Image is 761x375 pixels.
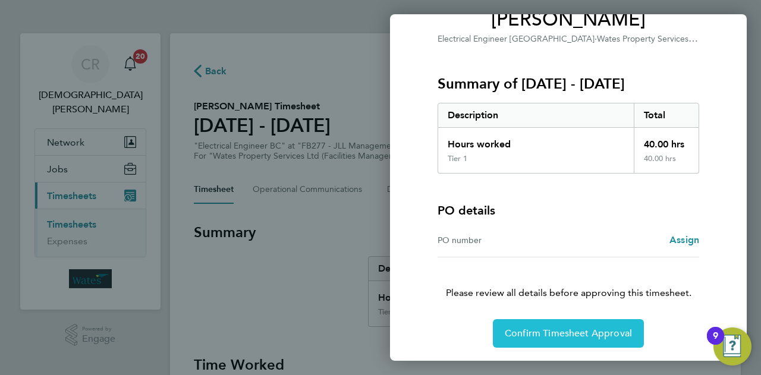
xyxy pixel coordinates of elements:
div: 40.00 hrs [634,128,699,154]
span: · [595,34,597,44]
div: 9 [713,336,718,351]
h4: PO details [438,202,495,219]
div: Summary of 20 - 26 Sep 2025 [438,103,699,174]
div: Description [438,103,634,127]
span: Electrical Engineer [GEOGRAPHIC_DATA] [438,34,595,44]
span: [PERSON_NAME] [438,8,699,31]
div: Hours worked [438,128,634,154]
a: Assign [669,233,699,247]
button: Confirm Timesheet Approval [493,319,644,348]
div: Total [634,103,699,127]
div: PO number [438,233,568,247]
div: 40.00 hrs [634,154,699,173]
span: Confirm Timesheet Approval [505,327,632,339]
p: Please review all details before approving this timesheet. [423,257,713,300]
button: Open Resource Center, 9 new notifications [713,327,751,365]
h3: Summary of [DATE] - [DATE] [438,74,699,93]
div: Tier 1 [448,154,467,163]
span: Assign [669,234,699,245]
